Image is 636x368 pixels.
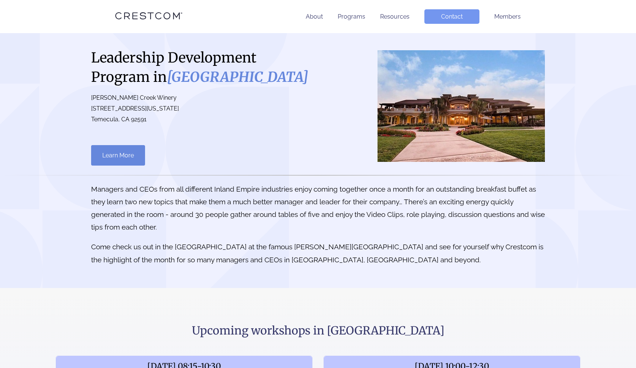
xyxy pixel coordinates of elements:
img: Riverside County South [378,50,545,162]
a: About [306,13,323,20]
i: [GEOGRAPHIC_DATA] [167,68,308,86]
a: Members [494,13,521,20]
h2: Upcoming workshops in [GEOGRAPHIC_DATA] [56,323,580,338]
p: Come check us out in the [GEOGRAPHIC_DATA] at the famous [PERSON_NAME][GEOGRAPHIC_DATA] and see f... [91,240,545,266]
p: [PERSON_NAME] Creek Winery [STREET_ADDRESS][US_STATE] Temecula, CA 92591 [91,93,311,125]
a: Learn More [91,145,145,166]
a: Programs [338,13,365,20]
a: Contact [424,9,479,24]
a: Resources [380,13,409,20]
p: Managers and CEOs from all different Inland Empire industries enjoy coming together once a month ... [91,183,545,234]
h1: Leadership Development Program in [91,48,311,87]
